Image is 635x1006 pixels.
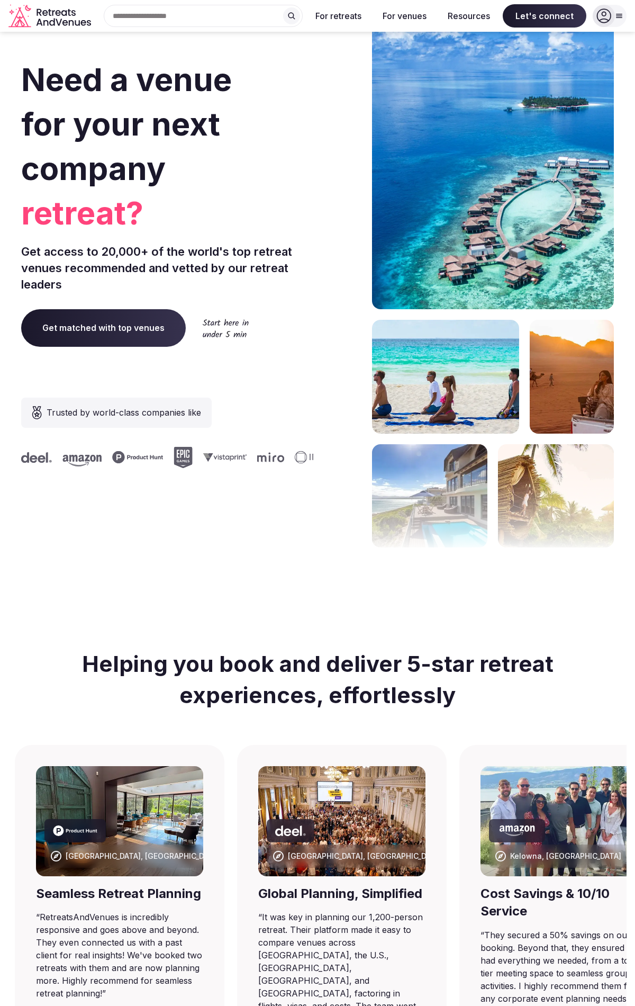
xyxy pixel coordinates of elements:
svg: Retreats and Venues company logo [8,4,93,28]
svg: Vistaprint company logo [203,453,246,462]
div: Global Planning, Simplified [258,885,425,903]
span: retreat? [21,191,313,235]
img: bamboo bungalow overlooking forest [498,444,614,547]
div: [GEOGRAPHIC_DATA], [GEOGRAPHIC_DATA] [288,851,442,861]
img: woman sitting in back of truck with camels [530,320,614,434]
svg: Epic Games company logo [173,447,192,468]
svg: Deel company logo [21,452,51,463]
a: Visit the homepage [8,4,93,28]
div: [GEOGRAPHIC_DATA], [GEOGRAPHIC_DATA] [66,851,220,861]
img: mansion overlooking ocean [372,444,488,547]
img: Barcelona, Spain [36,766,203,876]
img: yoga on tropical beach [372,320,519,434]
div: Kelowna, [GEOGRAPHIC_DATA] [510,851,621,861]
blockquote: “ RetreatsAndVenues is incredibly responsive and goes above and beyond. They even connected us wi... [36,911,203,1000]
p: Get access to 20,000+ of the world's top retreat venues recommended and vetted by our retreat lea... [21,244,313,292]
h2: Helping you book and deliver 5-star retreat experiences, effortlessly [80,636,555,724]
svg: Invisible company logo [294,451,352,464]
img: Punta Umbria, Spain [258,766,425,876]
div: Seamless Retreat Planning [36,885,203,903]
img: Start here in under 5 min [203,319,249,337]
span: Need a venue for your next company [21,60,232,187]
button: For retreats [307,4,370,28]
a: Get matched with top venues [21,309,186,346]
svg: Miro company logo [257,452,284,462]
span: Trusted by world-class companies like [47,406,201,419]
button: Resources [439,4,498,28]
svg: Deel company logo [275,825,306,836]
span: Let's connect [503,4,586,28]
button: For venues [374,4,435,28]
